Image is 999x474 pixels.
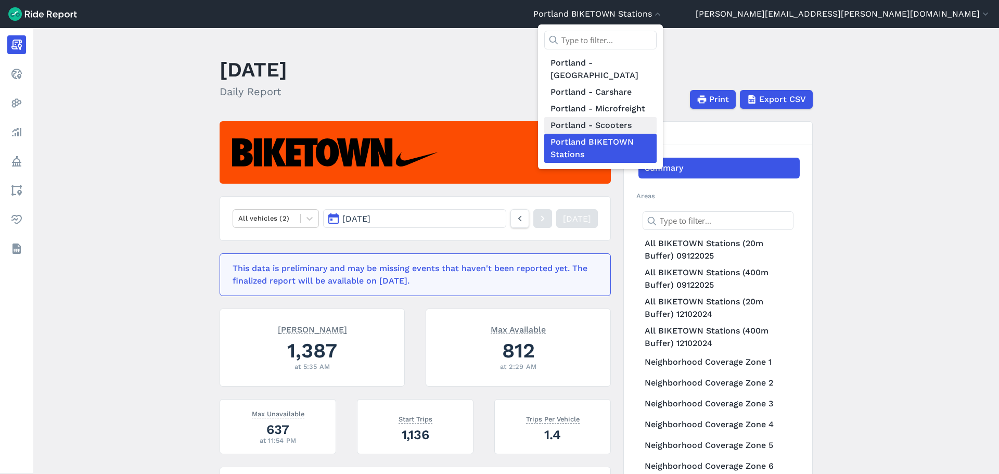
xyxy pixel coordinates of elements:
a: Portland - Scooters [544,117,657,134]
a: Portland BIKETOWN Stations [544,134,657,163]
input: Type to filter... [544,31,657,49]
a: Portland - Microfreight [544,100,657,117]
a: Portland - [GEOGRAPHIC_DATA] [544,55,657,84]
a: Portland - Carshare [544,84,657,100]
